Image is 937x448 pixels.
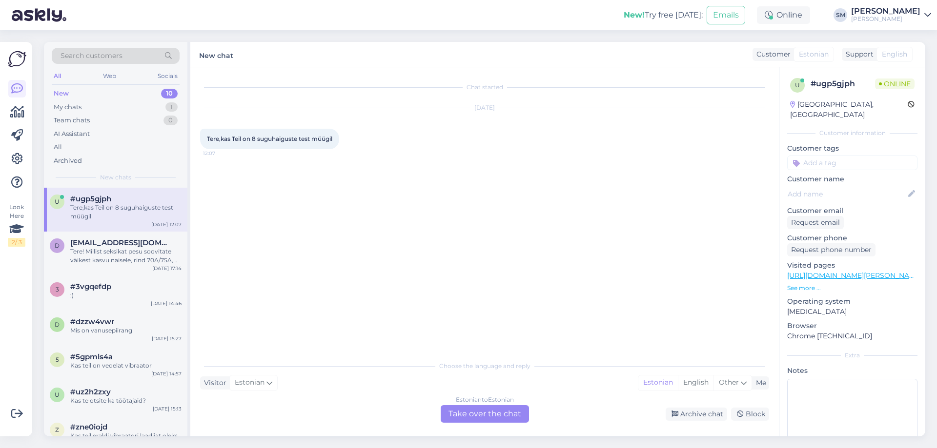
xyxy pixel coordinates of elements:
[787,321,917,331] p: Browser
[56,356,59,363] span: 5
[203,150,240,157] span: 12:07
[787,366,917,376] p: Notes
[152,265,182,272] div: [DATE] 17:14
[788,189,906,199] input: Add name
[70,291,182,300] div: :)
[54,142,62,152] div: All
[52,70,63,82] div: All
[200,362,769,370] div: Choose the language and reply
[70,352,113,361] span: #5gpmls4a
[55,426,59,433] span: z
[787,296,917,307] p: Operating system
[151,370,182,377] div: [DATE] 14:57
[55,391,60,398] span: u
[787,233,917,243] p: Customer phone
[624,10,645,19] b: New!
[153,405,182,412] div: [DATE] 15:13
[56,286,59,293] span: 3
[795,81,800,89] span: u
[638,375,678,390] div: Estonian
[70,195,111,203] span: #ugp5gjph
[161,89,178,98] div: 10
[787,271,922,280] a: [URL][DOMAIN_NAME][PERSON_NAME]
[787,129,917,137] div: Customer information
[70,238,172,247] span: diannaojala@gmail.com
[799,49,829,59] span: Estonian
[54,129,90,139] div: AI Assistant
[8,203,25,247] div: Look Here
[199,48,233,61] label: New chat
[811,78,875,90] div: # ugp5gjph
[834,8,847,22] div: SM
[787,331,917,341] p: Chrome [TECHNICAL_ID]
[55,198,60,205] span: u
[787,216,844,229] div: Request email
[624,9,703,21] div: Try free [DATE]:
[151,300,182,307] div: [DATE] 14:46
[851,7,931,23] a: [PERSON_NAME][PERSON_NAME]
[163,116,178,125] div: 0
[70,203,182,221] div: Tere,kas Teil on 8 suguhaiguste test müügil
[719,378,739,387] span: Other
[55,242,60,249] span: d
[152,335,182,342] div: [DATE] 15:27
[70,326,182,335] div: Mis on vanusepiirang
[70,282,111,291] span: #3vgqefdp
[235,377,265,388] span: Estonian
[666,408,727,421] div: Archive chat
[207,135,332,142] span: Tere,kas Teil on 8 suguhaiguste test müügil
[707,6,745,24] button: Emails
[787,206,917,216] p: Customer email
[790,99,908,120] div: [GEOGRAPHIC_DATA], [GEOGRAPHIC_DATA]
[757,6,810,24] div: Online
[54,102,81,112] div: My chats
[70,247,182,265] div: Tere! Millist seksikat pesu soovitate väikest kasvu naisele, rind 70A/75A, pikkus 161cm? Soovin a...
[54,116,90,125] div: Team chats
[200,378,226,388] div: Visitor
[787,284,917,292] p: See more ...
[8,50,26,68] img: Askly Logo
[70,396,182,405] div: Kas te otsite ka töötajaid?
[200,83,769,92] div: Chat started
[678,375,713,390] div: English
[851,15,920,23] div: [PERSON_NAME]
[456,395,514,404] div: Estonian to Estonian
[753,49,791,59] div: Customer
[787,260,917,271] p: Visited pages
[54,156,82,166] div: Archived
[55,321,60,328] span: d
[165,102,178,112] div: 1
[787,351,917,360] div: Extra
[70,317,114,326] span: #dzzw4vwr
[787,307,917,317] p: [MEDICAL_DATA]
[787,243,876,256] div: Request phone number
[61,51,122,61] span: Search customers
[842,49,874,59] div: Support
[787,174,917,184] p: Customer name
[787,143,917,154] p: Customer tags
[70,361,182,370] div: Kas teil on vedelat vibraator
[851,7,920,15] div: [PERSON_NAME]
[731,408,769,421] div: Block
[882,49,907,59] span: English
[156,70,180,82] div: Socials
[752,378,766,388] div: Me
[200,103,769,112] div: [DATE]
[54,89,69,98] div: New
[100,173,131,182] span: New chats
[70,388,111,396] span: #uz2h2zxy
[8,238,25,247] div: 2 / 3
[441,405,529,423] div: Take over the chat
[70,423,107,431] span: #zne0iojd
[151,221,182,228] div: [DATE] 12:07
[787,156,917,170] input: Add a tag
[875,78,915,89] span: Online
[101,70,118,82] div: Web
